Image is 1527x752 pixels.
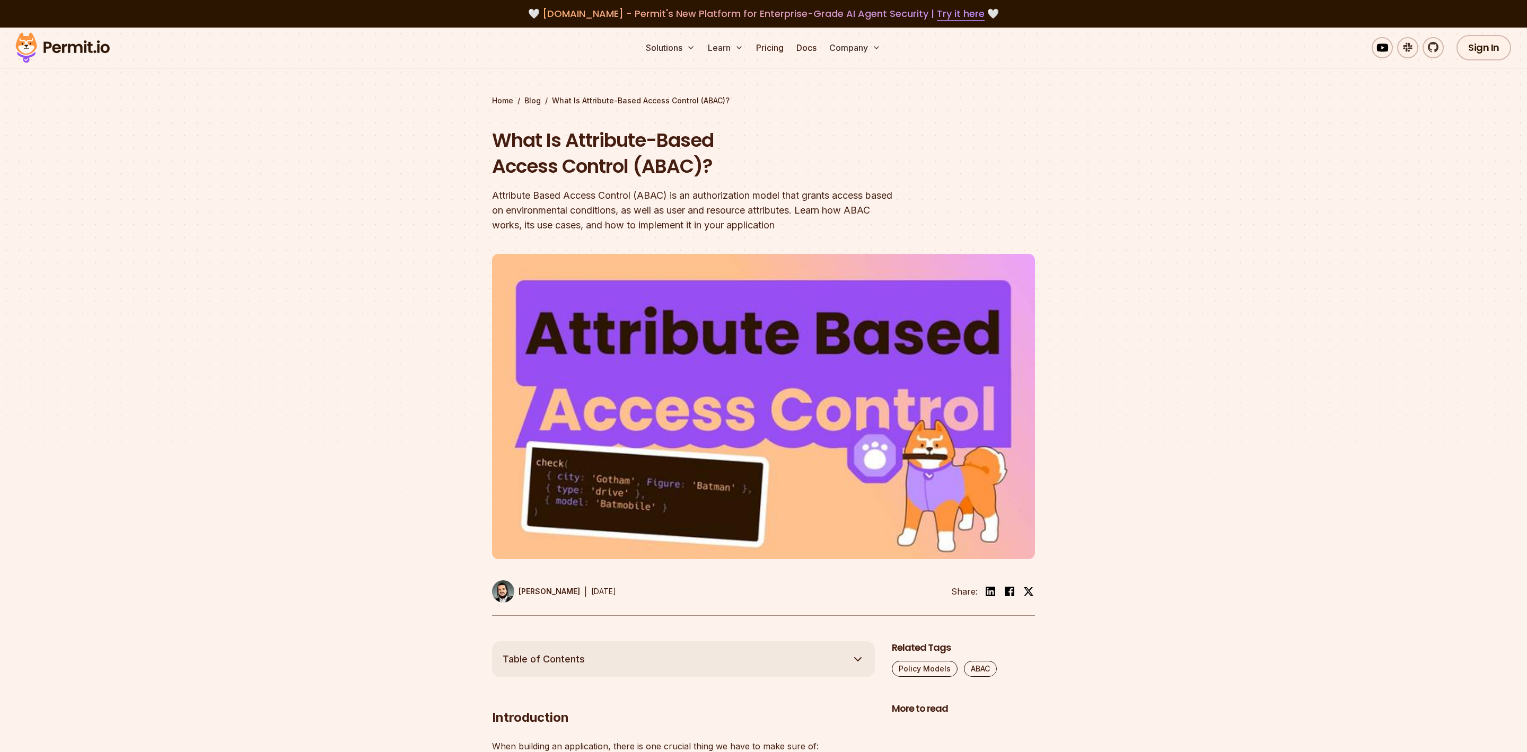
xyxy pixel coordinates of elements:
li: Share: [951,585,978,598]
img: Permit logo [11,30,115,66]
p: [PERSON_NAME] [519,586,580,597]
a: ABAC [964,661,997,677]
h1: What Is Attribute-Based Access Control (ABAC)? [492,127,899,180]
a: Blog [524,95,541,106]
time: [DATE] [591,587,616,596]
a: Home [492,95,513,106]
span: Table of Contents [503,652,585,667]
button: Solutions [642,37,699,58]
strong: Introduction [492,710,569,725]
button: Company [825,37,885,58]
img: What Is Attribute-Based Access Control (ABAC)? [492,254,1035,559]
span: [DOMAIN_NAME] - Permit's New Platform for Enterprise-Grade AI Agent Security | [542,7,985,20]
div: Attribute Based Access Control (ABAC) is an authorization model that grants access based on envir... [492,188,899,233]
div: 🤍 🤍 [25,6,1502,21]
img: twitter [1023,586,1034,597]
a: [PERSON_NAME] [492,580,580,603]
a: Sign In [1456,35,1511,60]
button: Learn [704,37,748,58]
a: Docs [792,37,821,58]
img: facebook [1003,585,1016,598]
div: / / [492,95,1035,106]
button: Table of Contents [492,641,875,677]
h2: Related Tags [892,641,1035,654]
a: Pricing [752,37,788,58]
a: Try it here [937,7,985,21]
a: Policy Models [892,661,958,677]
div: | [584,585,587,598]
h2: More to read [892,702,1035,715]
img: linkedin [984,585,997,598]
img: Gabriel L. Manor [492,580,514,603]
